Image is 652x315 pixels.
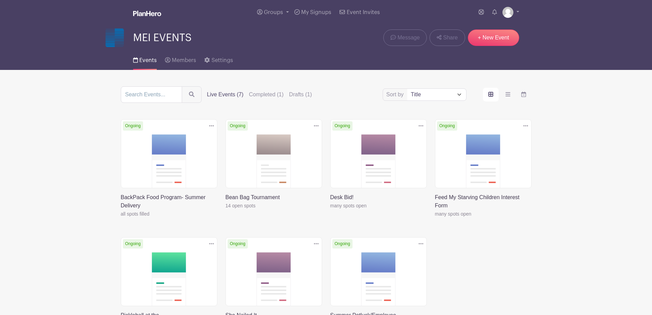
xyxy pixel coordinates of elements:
[207,90,312,99] div: filters
[165,48,196,70] a: Members
[430,29,465,46] a: Share
[212,58,233,63] span: Settings
[443,34,458,42] span: Share
[289,90,312,99] label: Drafts (1)
[502,7,513,18] img: default-ce2991bfa6775e67f084385cd625a349d9dcbb7a52a09fb2fda1e96e2d18dcdb.png
[121,86,182,103] input: Search Events...
[204,48,233,70] a: Settings
[301,10,331,15] span: My Signups
[386,90,406,99] label: Sort by
[133,32,192,44] span: MEI EVENTS
[133,11,161,16] img: logo_white-6c42ec7e38ccf1d336a20a19083b03d10ae64f83f12c07503d8b9e83406b4c7d.svg
[264,10,283,15] span: Groups
[347,10,380,15] span: Event Invites
[172,58,196,63] span: Members
[397,34,420,42] span: Message
[207,90,244,99] label: Live Events (7)
[104,27,125,48] img: MEI---Light-Blue-Icon.png
[133,48,157,70] a: Events
[249,90,283,99] label: Completed (1)
[468,29,519,46] a: + New Event
[483,88,532,101] div: order and view
[383,29,427,46] a: Message
[139,58,157,63] span: Events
